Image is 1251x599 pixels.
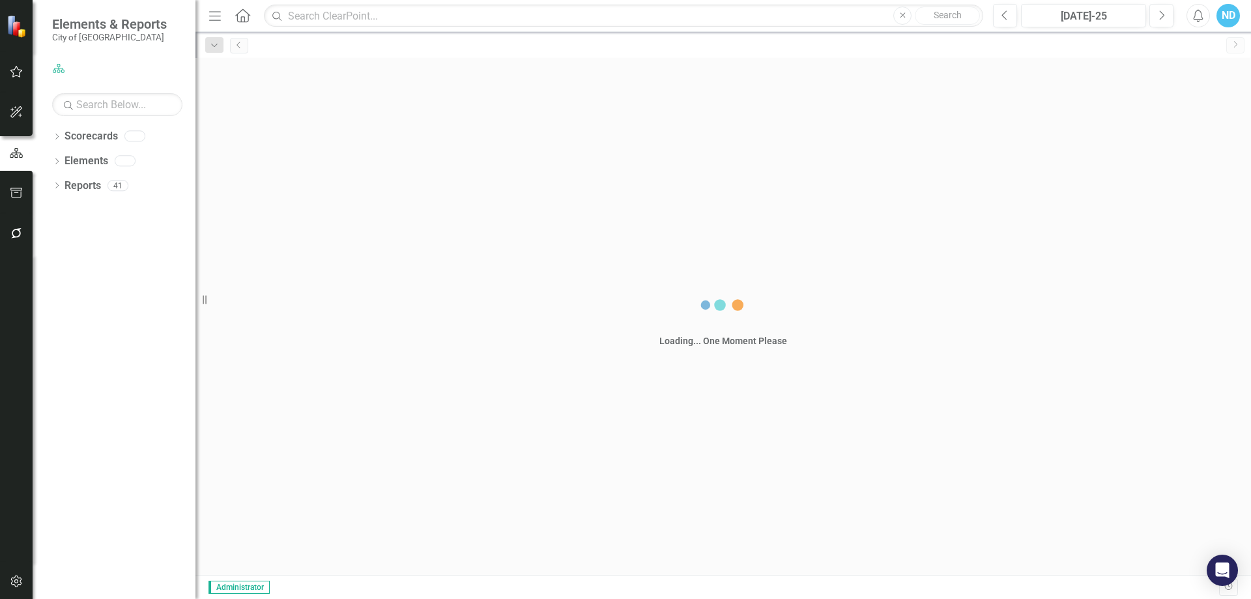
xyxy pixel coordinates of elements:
span: Administrator [208,581,270,594]
span: Elements & Reports [52,16,167,32]
div: Open Intercom Messenger [1207,555,1238,586]
a: Scorecards [65,129,118,144]
a: Reports [65,179,101,194]
a: Elements [65,154,108,169]
div: [DATE]-25 [1026,8,1142,24]
input: Search ClearPoint... [264,5,983,27]
img: ClearPoint Strategy [7,14,29,37]
input: Search Below... [52,93,182,116]
button: ND [1216,4,1240,27]
div: Loading... One Moment Please [659,334,787,347]
div: 41 [108,180,128,191]
button: [DATE]-25 [1021,4,1146,27]
span: Search [934,10,962,20]
button: Search [915,7,980,25]
small: City of [GEOGRAPHIC_DATA] [52,32,167,42]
